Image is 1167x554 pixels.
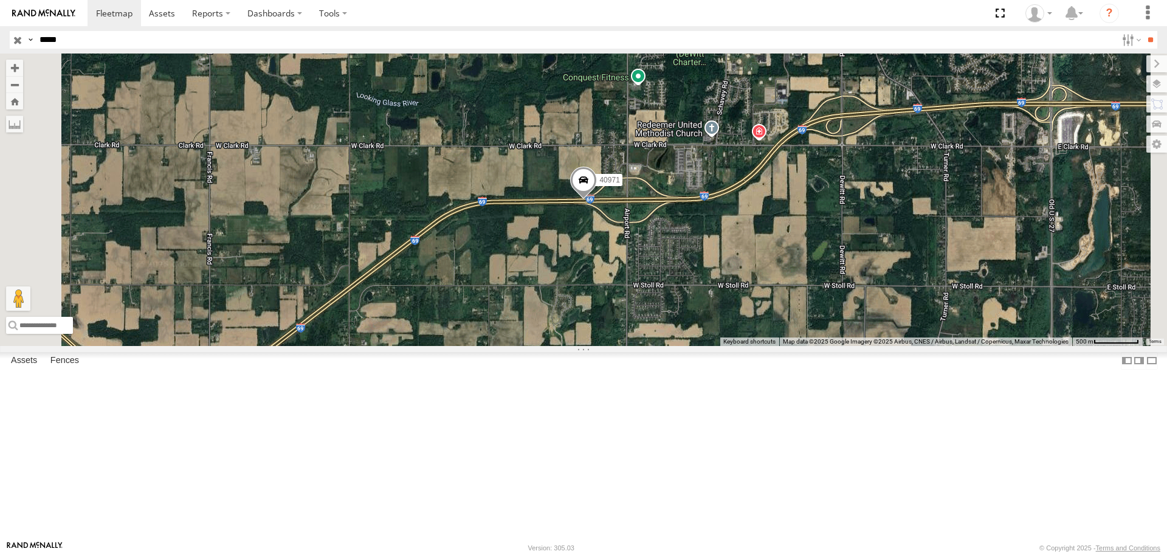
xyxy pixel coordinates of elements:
i: ? [1100,4,1119,23]
label: Fences [44,353,85,370]
a: Terms and Conditions [1096,544,1160,552]
label: Search Filter Options [1117,31,1143,49]
button: Map Scale: 500 m per 71 pixels [1072,338,1143,346]
label: Assets [5,353,43,370]
span: 40971 [599,176,619,184]
div: © Copyright 2025 - [1039,544,1160,552]
button: Drag Pegman onto the map to open Street View [6,286,30,311]
img: rand-logo.svg [12,9,75,18]
div: Version: 305.03 [528,544,574,552]
label: Hide Summary Table [1146,352,1158,370]
span: 500 m [1076,338,1093,345]
label: Measure [6,116,23,133]
a: Visit our Website [7,542,63,554]
label: Dock Summary Table to the Right [1133,352,1145,370]
a: Terms [1149,339,1162,344]
div: Aurora Salinas [1021,4,1056,23]
label: Search Query [26,31,35,49]
button: Zoom in [6,60,23,76]
button: Keyboard shortcuts [723,338,776,346]
span: Map data ©2025 Google Imagery ©2025 Airbus, CNES / Airbus, Landsat / Copernicus, Maxar Technologies [783,338,1069,345]
button: Zoom Home [6,93,23,109]
button: Zoom out [6,76,23,93]
label: Map Settings [1146,136,1167,153]
label: Dock Summary Table to the Left [1121,352,1133,370]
